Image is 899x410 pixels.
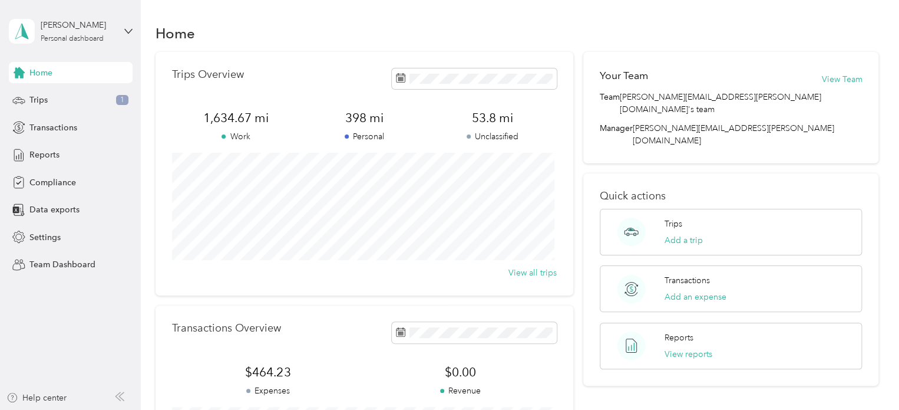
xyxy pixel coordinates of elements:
[41,35,104,42] div: Personal dashboard
[364,364,556,381] span: $0.00
[508,267,557,279] button: View all trips
[428,110,557,126] span: 53.8 mi
[29,204,80,216] span: Data exports
[665,274,710,287] p: Transactions
[665,348,712,360] button: View reports
[620,91,862,116] span: [PERSON_NAME][EMAIL_ADDRESS][PERSON_NAME][DOMAIN_NAME]'s team
[821,73,862,86] button: View Team
[665,332,693,344] p: Reports
[600,122,633,147] span: Manager
[172,322,281,334] p: Transactions Overview
[41,19,114,31] div: [PERSON_NAME]
[29,258,95,271] span: Team Dashboard
[600,91,620,116] span: Team
[665,234,703,247] button: Add a trip
[428,130,557,143] p: Unclassified
[633,123,834,146] span: [PERSON_NAME][EMAIL_ADDRESS][PERSON_NAME][DOMAIN_NAME]
[600,190,862,202] p: Quick actions
[364,385,556,397] p: Revenue
[833,344,899,410] iframe: Everlance-gr Chat Button Frame
[172,364,364,381] span: $464.23
[29,231,61,244] span: Settings
[600,68,648,83] h2: Your Team
[29,176,76,189] span: Compliance
[172,385,364,397] p: Expenses
[665,291,726,303] button: Add an expense
[665,218,682,230] p: Trips
[6,392,67,404] button: Help center
[156,27,195,40] h1: Home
